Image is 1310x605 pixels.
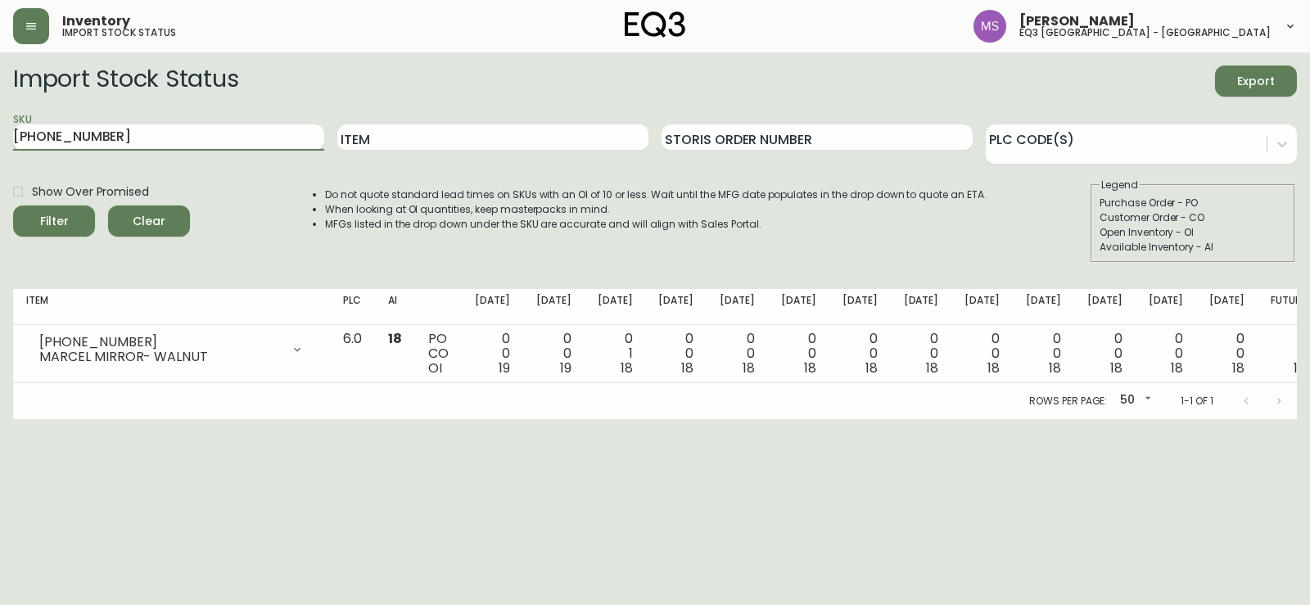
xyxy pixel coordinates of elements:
th: [DATE] [645,289,707,325]
th: [DATE] [462,289,523,325]
th: [DATE] [707,289,768,325]
th: [DATE] [891,289,952,325]
span: Clear [121,211,177,232]
div: 0 0 [842,332,878,376]
p: Rows per page: [1029,394,1107,409]
div: 0 0 [536,332,571,376]
span: 18 [681,359,693,377]
span: 19 [560,359,571,377]
span: OI [428,359,442,377]
button: Export [1215,65,1297,97]
th: [DATE] [523,289,585,325]
span: 18 [987,359,1000,377]
span: 18 [388,329,402,348]
span: 18 [1171,359,1183,377]
div: Available Inventory - AI [1100,240,1286,255]
div: 0 0 [475,332,510,376]
div: 0 0 [1149,332,1184,376]
legend: Legend [1100,178,1140,192]
img: logo [625,11,685,38]
div: Filter [40,211,69,232]
th: [DATE] [768,289,829,325]
th: PLC [330,289,375,325]
span: [PERSON_NAME] [1019,15,1135,28]
span: Show Over Promised [32,183,149,201]
span: 18 [621,359,633,377]
span: 18 [1294,359,1306,377]
th: Item [13,289,330,325]
span: 18 [743,359,755,377]
h5: eq3 [GEOGRAPHIC_DATA] - [GEOGRAPHIC_DATA] [1019,28,1271,38]
th: [DATE] [1013,289,1074,325]
li: Do not quote standard lead times on SKUs with an OI of 10 or less. Wait until the MFG date popula... [325,187,987,202]
button: Filter [13,205,95,237]
div: 0 0 [720,332,755,376]
th: [DATE] [1136,289,1197,325]
th: [DATE] [1074,289,1136,325]
div: 0 0 [964,332,1000,376]
div: Purchase Order - PO [1100,196,1286,210]
div: 0 0 [1209,332,1244,376]
span: Inventory [62,15,130,28]
div: 0 0 [1271,332,1306,376]
span: 19 [499,359,510,377]
p: 1-1 of 1 [1181,394,1213,409]
li: When looking at OI quantities, keep masterpacks in mind. [325,202,987,217]
td: 6.0 [330,325,375,383]
span: 18 [1110,359,1123,377]
div: Customer Order - CO [1100,210,1286,225]
div: [PHONE_NUMBER] [39,335,281,350]
span: 18 [804,359,816,377]
div: 0 0 [781,332,816,376]
div: 0 0 [1087,332,1123,376]
div: 50 [1113,387,1154,414]
h2: Import Stock Status [13,65,238,97]
span: 18 [926,359,938,377]
span: 18 [865,359,878,377]
div: MARCEL MIRROR- WALNUT [39,350,281,364]
div: 0 0 [1026,332,1061,376]
span: Export [1228,71,1284,92]
button: Clear [108,205,190,237]
div: 0 0 [658,332,693,376]
th: [DATE] [829,289,891,325]
th: [DATE] [1196,289,1258,325]
span: 18 [1232,359,1244,377]
li: MFGs listed in the drop down under the SKU are accurate and will align with Sales Portal. [325,217,987,232]
h5: import stock status [62,28,176,38]
div: PO CO [428,332,449,376]
div: 0 0 [904,332,939,376]
div: [PHONE_NUMBER]MARCEL MIRROR- WALNUT [26,332,317,368]
div: 0 1 [598,332,633,376]
th: AI [375,289,415,325]
th: [DATE] [951,289,1013,325]
th: [DATE] [585,289,646,325]
span: 18 [1049,359,1061,377]
div: Open Inventory - OI [1100,225,1286,240]
img: 1b6e43211f6f3cc0b0729c9049b8e7af [973,10,1006,43]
